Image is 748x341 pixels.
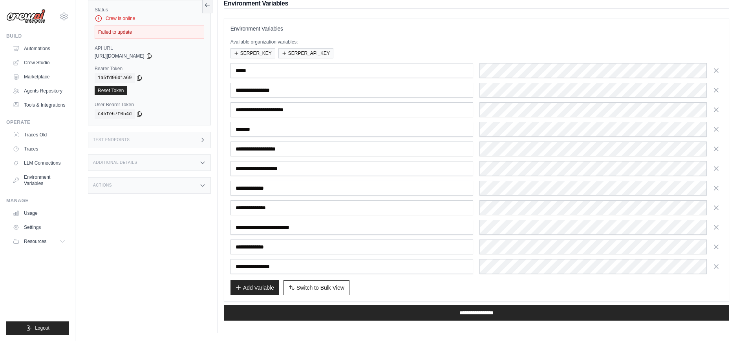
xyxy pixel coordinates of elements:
span: Switch to Bulk View [296,284,344,292]
a: Usage [9,207,69,219]
button: Logout [6,321,69,335]
a: Automations [9,42,69,55]
span: [URL][DOMAIN_NAME] [95,53,144,59]
div: Manage [6,198,69,204]
div: Build [6,33,69,39]
a: Environment Variables [9,171,69,190]
div: Operate [6,119,69,125]
label: User Bearer Token [95,102,204,108]
a: Tools & Integrations [9,99,69,111]
a: Agents Repository [9,85,69,97]
p: Available organization variables: [230,39,722,45]
h3: Test Endpoints [93,138,130,142]
a: LLM Connections [9,157,69,169]
a: Crew Studio [9,56,69,69]
a: Traces [9,143,69,155]
button: SERPER_API_KEY [278,48,333,58]
label: Status [95,7,204,13]
h3: Additional Details [93,160,137,165]
label: Bearer Token [95,65,204,72]
span: Resources [24,238,46,245]
label: API URL [95,45,204,51]
code: 1a5fd96d1a69 [95,73,135,83]
iframe: Chat Widget [709,303,748,341]
a: Traces Old [9,129,69,141]
h3: Environment Variables [230,25,722,33]
span: Logout [35,325,49,331]
code: c45fe67f054d [95,109,135,119]
a: Reset Token [95,86,127,95]
img: Logo [6,9,46,24]
button: Add Variable [230,280,279,295]
button: Resources [9,235,69,248]
div: Failed to update [95,25,204,39]
a: Settings [9,221,69,234]
button: Switch to Bulk View [283,280,349,295]
button: SERPER_KEY [230,48,275,58]
h3: Actions [93,183,112,188]
div: Crew is online [95,15,204,22]
a: Marketplace [9,71,69,83]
